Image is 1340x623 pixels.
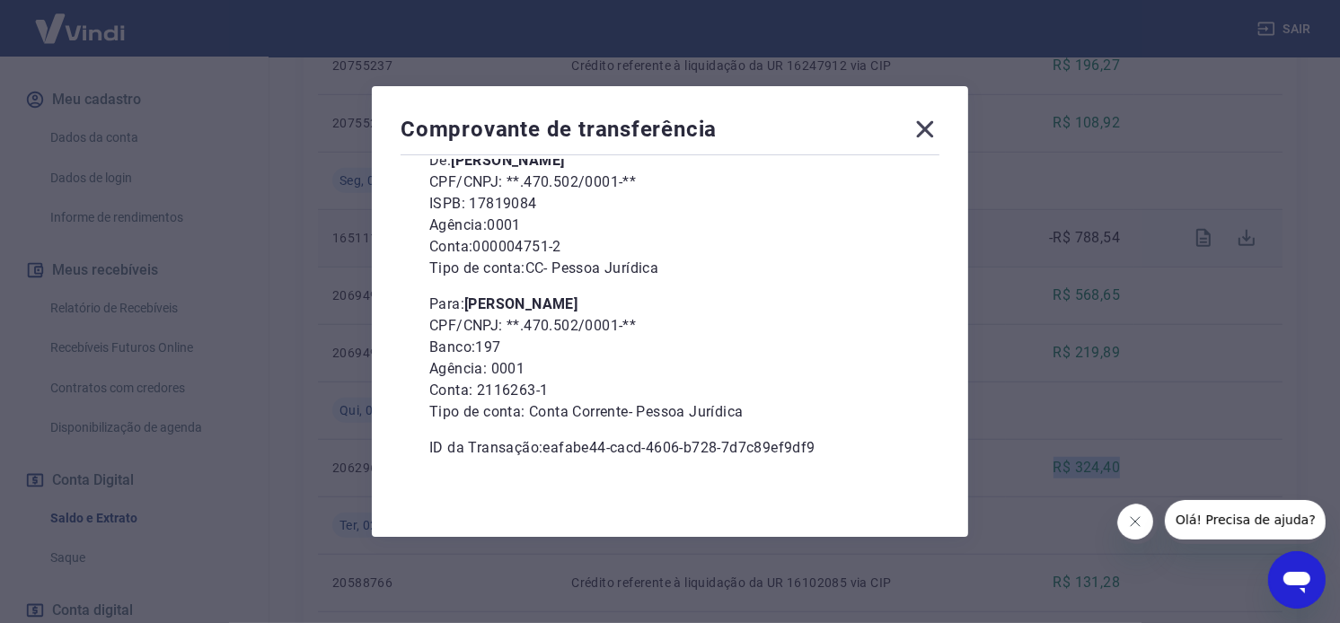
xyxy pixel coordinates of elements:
p: Para: [429,294,911,315]
p: ID da Transação: eafabe44-cacd-4606-b728-7d7c89ef9df9 [429,437,911,459]
p: ISPB: 17819084 [429,193,911,215]
b: [PERSON_NAME] [451,152,564,169]
p: De: [429,150,911,171]
p: Tipo de conta: Conta Corrente - Pessoa Jurídica [429,401,911,423]
p: Agência: 0001 [429,358,911,380]
p: CPF/CNPJ: **.470.502/0001-** [429,315,911,337]
iframe: Fechar mensagem [1117,504,1158,544]
iframe: Mensagem da empresa [1165,500,1326,544]
p: Agência: 0001 [429,215,911,236]
iframe: Botão para abrir a janela de mensagens [1268,551,1326,609]
p: Conta: 2116263-1 [429,380,911,401]
b: [PERSON_NAME] [464,295,577,312]
p: Conta: 000004751-2 [429,236,911,258]
p: CPF/CNPJ: **.470.502/0001-** [429,171,911,193]
p: Banco: 197 [429,337,911,358]
div: Comprovante de transferência [401,115,939,151]
p: Tipo de conta: CC - Pessoa Jurídica [429,258,911,279]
